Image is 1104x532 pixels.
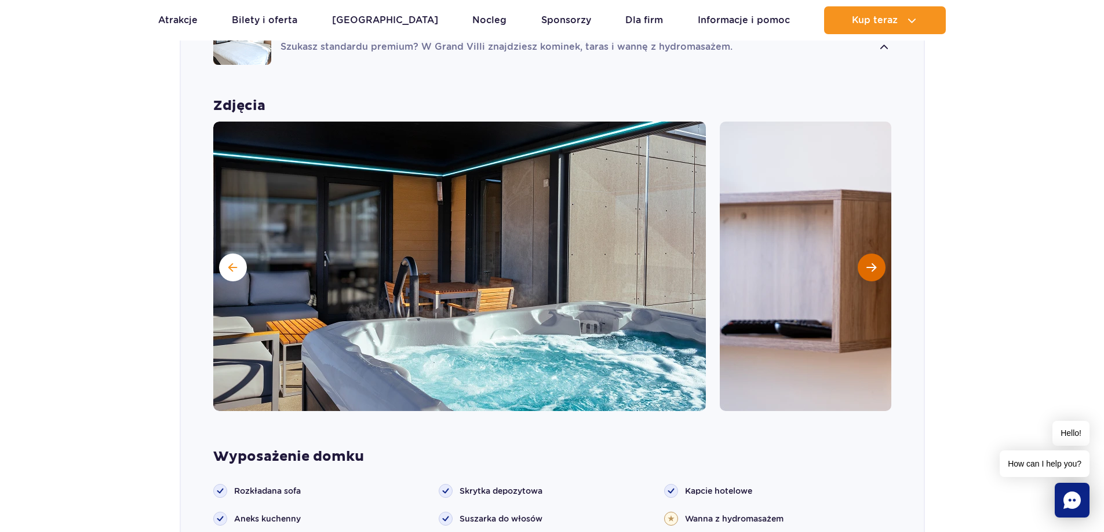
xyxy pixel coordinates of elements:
[332,6,438,34] a: [GEOGRAPHIC_DATA]
[234,485,301,497] span: Rozkładana sofa
[1052,421,1090,446] span: Hello!
[685,513,784,524] span: Wanna z hydromasażem
[698,6,790,34] a: Informacje i pomoc
[460,485,542,497] span: Skrytka depozytowa
[213,448,891,465] strong: Wyposażenie domku
[460,513,542,524] span: Suszarka do włosów
[232,6,297,34] a: Bilety i oferta
[858,254,886,281] button: Następny slajd
[472,6,507,34] a: Nocleg
[824,6,946,34] button: Kup teraz
[685,485,752,497] span: Kapcie hotelowe
[1000,450,1090,477] span: How can I help you?
[1055,483,1090,518] div: Chat
[541,6,591,34] a: Sponsorzy
[213,97,891,115] strong: Zdjęcia
[158,6,198,34] a: Atrakcje
[852,15,898,25] span: Kup teraz
[234,513,301,524] span: Aneks kuchenny
[280,41,873,54] p: Szukasz standardu premium? W Grand Villi znajdziesz kominek, taras i wannę z hydromasażem.
[625,6,663,34] a: Dla firm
